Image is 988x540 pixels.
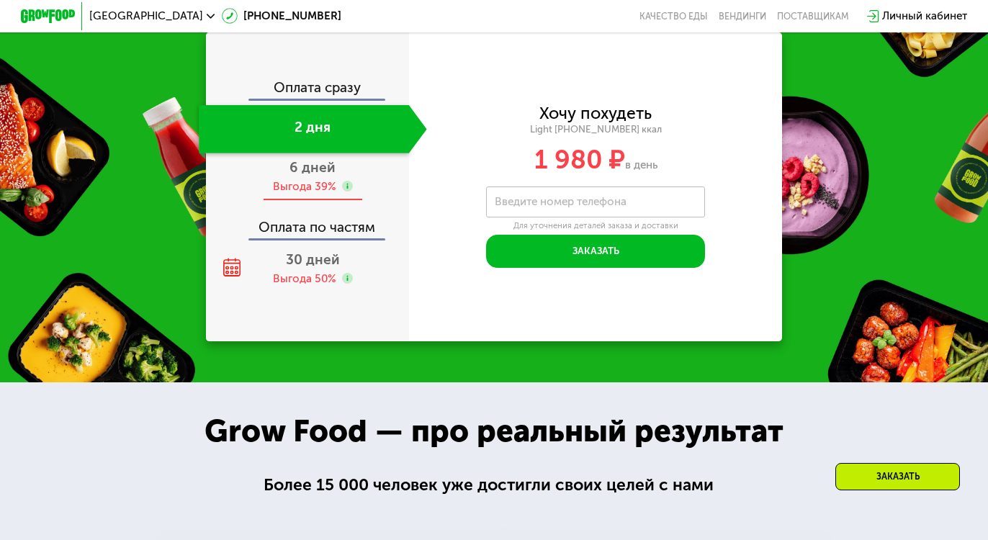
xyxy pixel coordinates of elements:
[409,123,782,135] div: Light [PHONE_NUMBER] ккал
[882,8,967,24] div: Личный кабинет
[289,159,336,176] span: 6 дней
[286,251,340,268] span: 30 дней
[222,8,341,24] a: [PHONE_NUMBER]
[835,463,960,490] div: Заказать
[495,198,627,205] label: Введите номер телефона
[625,158,657,171] span: в день
[486,220,706,231] div: Для уточнения деталей заказа и доставки
[539,106,652,121] div: Хочу похудеть
[534,144,625,175] span: 1 980 ₽
[207,207,409,238] div: Оплата по частям
[264,472,724,498] div: Более 15 000 человек уже достигли своих целей с нами
[89,11,203,22] span: [GEOGRAPHIC_DATA]
[777,11,849,22] div: поставщикам
[207,81,409,99] div: Оплата сразу
[486,235,706,268] button: Заказать
[273,179,336,194] div: Выгода 39%
[183,408,805,454] div: Grow Food — про реальный результат
[719,11,766,22] a: Вендинги
[273,271,336,287] div: Выгода 50%
[639,11,707,22] a: Качество еды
